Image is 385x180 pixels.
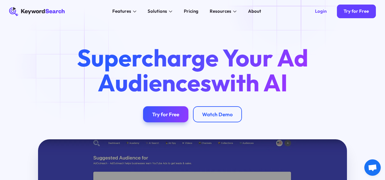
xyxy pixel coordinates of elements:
div: Watch Demo [202,111,233,117]
div: Pricing [184,8,198,15]
a: Open chat [364,159,381,176]
h1: Supercharge Your Ad Audiences [67,46,318,95]
div: Try for Free [152,111,179,117]
span: with AI [211,67,288,98]
div: About [248,8,261,15]
div: Features [112,8,131,15]
a: About [245,7,265,16]
div: Login [315,8,327,14]
a: Login [308,5,334,18]
a: Try for Free [337,5,376,18]
div: Try for Free [344,8,369,14]
div: Resources [210,8,231,15]
a: Pricing [180,7,202,16]
div: Solutions [148,8,167,15]
a: Try for Free [143,106,188,122]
